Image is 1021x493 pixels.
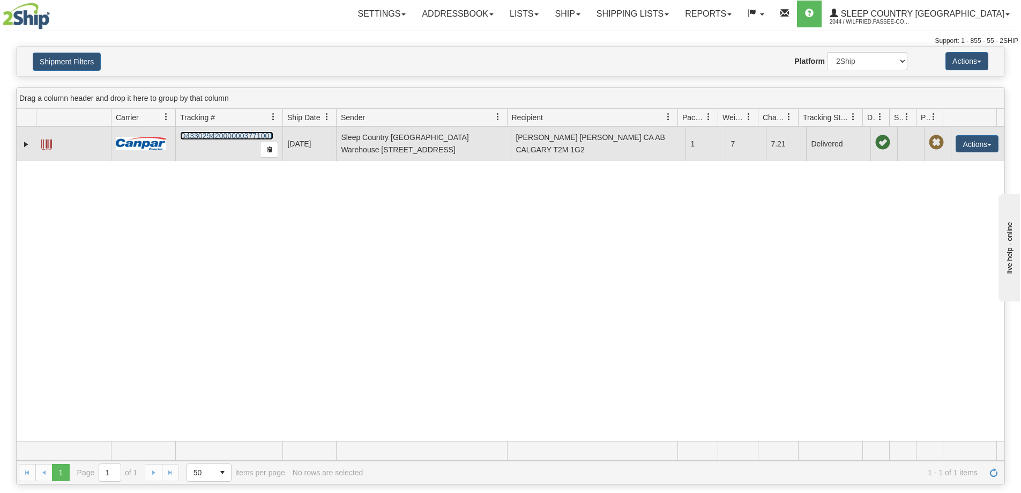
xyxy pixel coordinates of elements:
span: Ship Date [287,112,320,123]
a: Refresh [985,464,1002,481]
a: Label [41,135,52,152]
a: Settings [349,1,414,27]
button: Actions [956,135,998,152]
span: 50 [193,467,207,478]
a: Reports [677,1,740,27]
a: Ship [547,1,588,27]
div: Support: 1 - 855 - 55 - 2SHIP [3,36,1018,46]
a: Packages filter column settings [699,108,718,126]
iframe: chat widget [996,192,1020,301]
span: Delivery Status [867,112,876,123]
td: [PERSON_NAME] [PERSON_NAME] CA AB CALGARY T2M 1G2 [511,127,685,161]
div: grid grouping header [17,88,1004,109]
span: Sleep Country [GEOGRAPHIC_DATA] [838,9,1004,18]
a: Addressbook [414,1,502,27]
a: Weight filter column settings [740,108,758,126]
button: Shipment Filters [33,53,101,71]
a: D433029420000003771001 [180,131,273,140]
span: On time [875,135,890,150]
div: No rows are selected [293,468,363,477]
td: 7.21 [766,127,806,161]
a: Shipping lists [588,1,677,27]
a: Tracking Status filter column settings [844,108,862,126]
a: Sender filter column settings [489,108,507,126]
span: select [214,464,231,481]
input: Page 1 [99,464,121,481]
td: Sleep Country [GEOGRAPHIC_DATA] Warehouse [STREET_ADDRESS] [336,127,511,161]
td: 7 [726,127,766,161]
a: Lists [502,1,547,27]
span: items per page [187,463,285,482]
span: 2044 / Wilfried.Passee-Coutrin [830,17,910,27]
div: live help - online [8,9,99,17]
img: 14 - Canpar [116,137,166,150]
td: 1 [685,127,726,161]
button: Actions [945,52,988,70]
span: Sender [341,112,365,123]
td: Delivered [806,127,870,161]
span: Tracking # [180,112,215,123]
span: Weight [722,112,745,123]
span: Tracking Status [803,112,849,123]
a: Pickup Status filter column settings [925,108,943,126]
span: Shipment Issues [894,112,903,123]
span: Charge [763,112,785,123]
span: Pickup Status [921,112,930,123]
a: Ship Date filter column settings [318,108,336,126]
a: Carrier filter column settings [157,108,175,126]
a: Expand [21,139,32,150]
span: Pickup Not Assigned [929,135,944,150]
button: Copy to clipboard [260,142,278,158]
a: Tracking # filter column settings [264,108,282,126]
img: logo2044.jpg [3,3,50,30]
span: Recipient [512,112,543,123]
a: Recipient filter column settings [659,108,677,126]
span: Packages [682,112,705,123]
a: Charge filter column settings [780,108,798,126]
span: Page sizes drop down [187,463,232,482]
span: Carrier [116,112,139,123]
span: 1 - 1 of 1 items [370,468,978,477]
label: Platform [794,56,825,67]
span: Page of 1 [77,463,138,482]
td: [DATE] [282,127,336,161]
a: Delivery Status filter column settings [871,108,889,126]
a: Sleep Country [GEOGRAPHIC_DATA] 2044 / Wilfried.Passee-Coutrin [822,1,1018,27]
a: Shipment Issues filter column settings [898,108,916,126]
span: Page 1 [52,464,69,481]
